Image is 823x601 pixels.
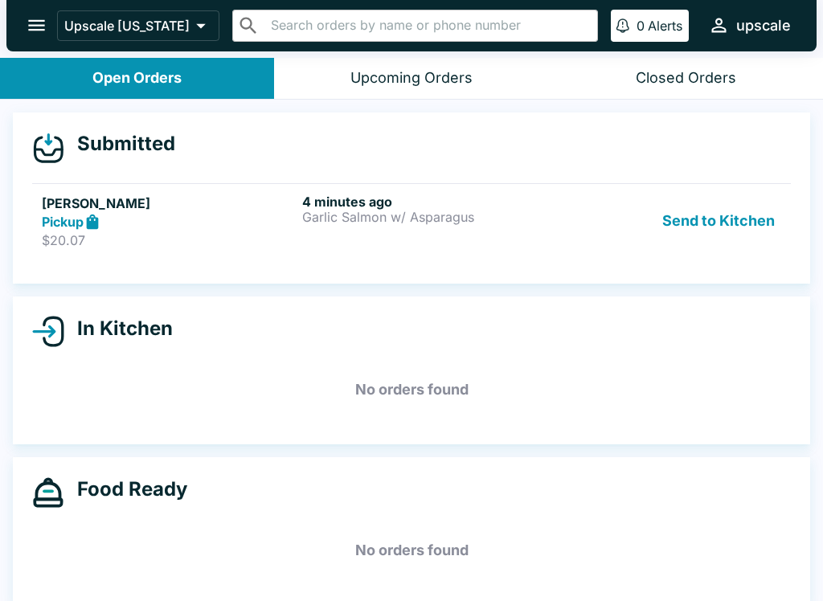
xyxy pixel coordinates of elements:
div: upscale [736,16,791,35]
h6: 4 minutes ago [302,194,556,210]
p: Garlic Salmon w/ Asparagus [302,210,556,224]
button: open drawer [16,5,57,46]
h5: No orders found [32,521,791,579]
div: Upcoming Orders [350,69,473,88]
button: upscale [702,8,797,43]
p: Upscale [US_STATE] [64,18,190,34]
button: Upscale [US_STATE] [57,10,219,41]
a: [PERSON_NAME]Pickup$20.074 minutes agoGarlic Salmon w/ AsparagusSend to Kitchen [32,183,791,259]
div: Open Orders [92,69,182,88]
p: 0 [637,18,645,34]
h4: In Kitchen [64,317,173,341]
h4: Submitted [64,132,175,156]
strong: Pickup [42,214,84,230]
p: $20.07 [42,232,296,248]
button: Send to Kitchen [656,194,781,249]
p: Alerts [648,18,682,34]
input: Search orders by name or phone number [266,14,591,37]
h5: No orders found [32,361,791,419]
h5: [PERSON_NAME] [42,194,296,213]
h4: Food Ready [64,477,187,501]
div: Closed Orders [636,69,736,88]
